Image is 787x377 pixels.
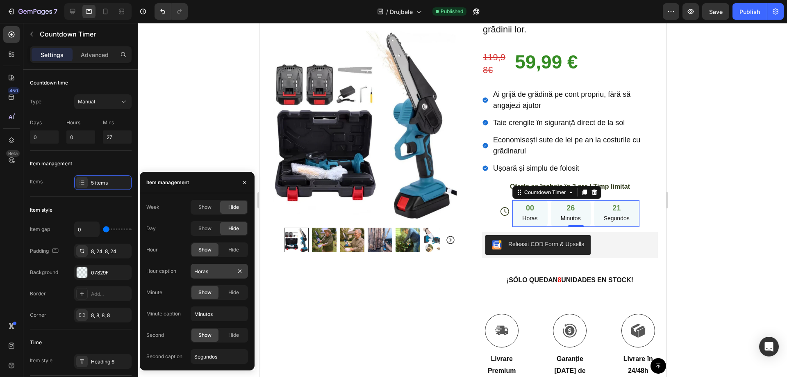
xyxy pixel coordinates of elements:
span: Show [198,331,212,339]
p: Segundos [344,190,370,201]
div: Padding [30,246,60,257]
div: Items [30,178,43,185]
div: Hour [146,246,158,254]
span: Hide [228,203,239,211]
div: Item style [30,206,52,214]
span: Hide [228,289,239,296]
p: Advanced [81,50,109,59]
button: Manual [74,94,132,109]
span: / [386,7,388,16]
div: Heading 6 [91,358,130,366]
strong: ¡SÓLO QUEDAN [247,254,298,260]
div: 26 [301,181,321,190]
strong: Livrare Premium [228,332,256,351]
p: Horas [263,190,278,201]
input: Auto [75,222,99,237]
div: Week [146,203,159,211]
span: Show [198,246,212,254]
p: Minutos [301,190,321,201]
p: Mins [103,119,132,126]
div: Border [30,290,46,297]
div: Countdown Timer [263,166,308,173]
div: Type [30,98,41,105]
div: 8, 8, 8, 8 [91,312,130,319]
div: 450 [8,87,20,94]
div: Corner [30,311,46,319]
span: Drujbele [390,7,413,16]
div: Hour caption [146,267,176,275]
strong: Livrare în 24/48h [364,332,393,351]
div: Item management [30,160,72,167]
span: Show [198,225,212,232]
div: Day [146,225,156,232]
strong: 8 [298,254,302,260]
div: Releasit COD Form & Upsells [249,217,325,226]
iframe: Design area [259,23,666,377]
p: 7 [54,7,57,16]
div: Beta [6,150,20,157]
p: Settings [41,50,64,59]
img: CKKYs5695_ICEAE=.webp [232,217,242,227]
div: Item style [30,357,52,364]
button: 7 [3,3,61,20]
div: 21 [344,181,370,190]
div: Open Intercom Messenger [759,337,779,356]
strong: Garanție [DATE] de zile [295,332,326,363]
span: Manual [78,98,95,105]
div: Minute caption [146,310,181,318]
span: Hide [228,225,239,232]
span: Save [709,8,723,15]
div: Time [30,339,42,346]
div: Item management [146,179,189,186]
span: Hide [228,246,239,254]
div: Add... [91,290,130,298]
div: Undo/Redo [155,3,188,20]
div: 5 items [91,179,130,187]
div: Item gap [30,226,50,233]
div: 8, 24, 8, 24 [91,248,130,255]
div: Second caption [146,353,182,360]
div: Minute [146,289,162,296]
p: Days [30,119,59,126]
div: 00 [263,181,278,190]
span: Hide [228,331,239,339]
p: Countdown Timer [40,29,128,39]
p: Hours [66,119,95,126]
button: Publish [732,3,767,20]
div: Publish [739,7,760,16]
div: Countdown time [30,79,68,87]
button: Releasit COD Form & Upsells [226,212,331,232]
span: Show [198,289,212,296]
div: 07829F [91,269,130,276]
div: Second [146,331,164,339]
button: Save [702,3,729,20]
span: Published [441,8,463,15]
strong: UNIDADES EN STOCK! [302,254,374,260]
div: Background [30,269,58,276]
span: Show [198,203,212,211]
